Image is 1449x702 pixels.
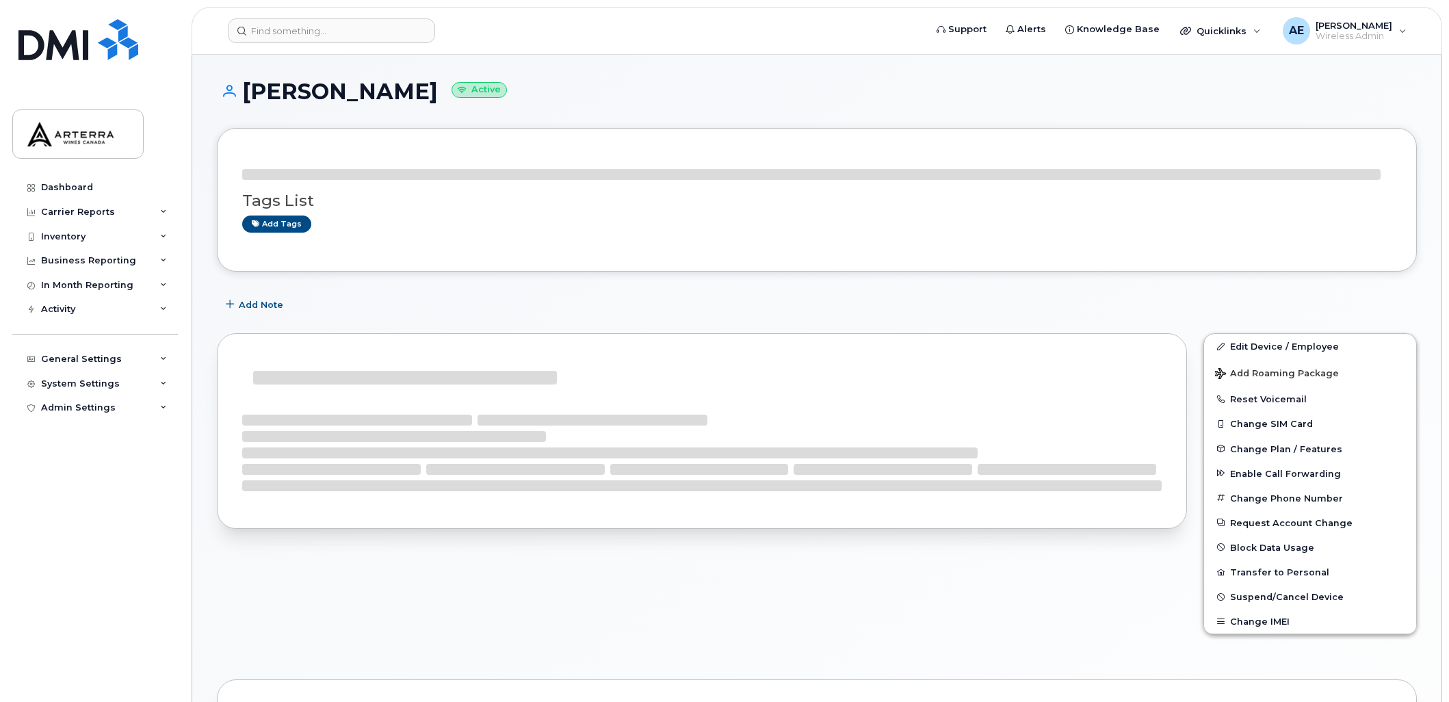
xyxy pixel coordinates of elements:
a: Add tags [242,216,311,233]
button: Reset Voicemail [1204,387,1416,411]
button: Suspend/Cancel Device [1204,584,1416,609]
button: Change Plan / Features [1204,437,1416,461]
button: Change Phone Number [1204,486,1416,510]
a: Edit Device / Employee [1204,334,1416,359]
button: Change SIM Card [1204,411,1416,436]
span: Add Roaming Package [1215,368,1339,381]
span: Enable Call Forwarding [1230,468,1341,478]
h3: Tags List [242,192,1392,209]
button: Change IMEI [1204,609,1416,634]
button: Add Roaming Package [1204,359,1416,387]
button: Request Account Change [1204,510,1416,535]
span: Add Note [239,298,283,311]
small: Active [452,82,507,98]
button: Transfer to Personal [1204,560,1416,584]
button: Block Data Usage [1204,535,1416,560]
span: Change Plan / Features [1230,443,1342,454]
span: Suspend/Cancel Device [1230,592,1344,602]
button: Enable Call Forwarding [1204,461,1416,486]
h1: [PERSON_NAME] [217,79,1417,103]
button: Add Note [217,292,295,317]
